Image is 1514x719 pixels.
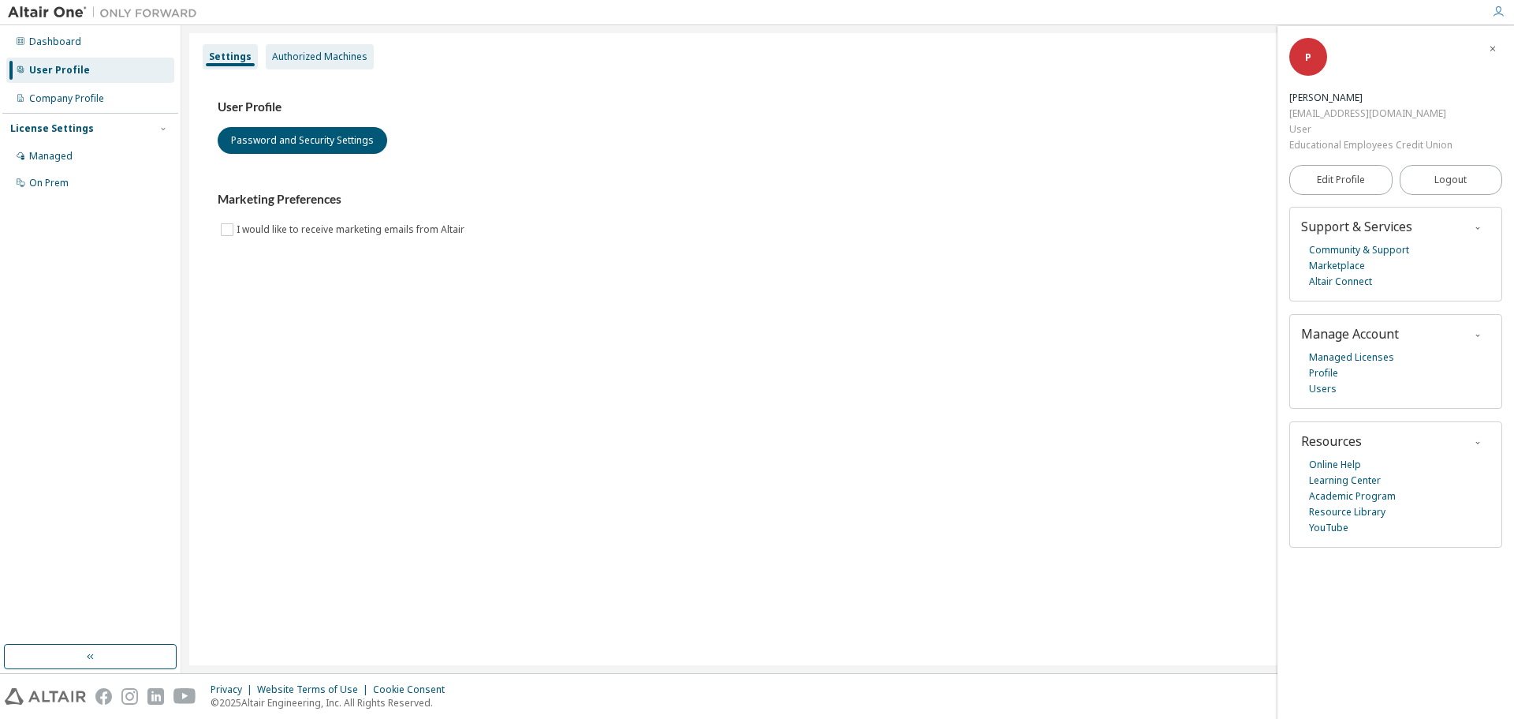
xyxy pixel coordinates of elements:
[1309,242,1409,258] a: Community & Support
[1309,489,1396,504] a: Academic Program
[29,150,73,163] div: Managed
[218,99,1478,115] h3: User Profile
[5,688,86,705] img: altair_logo.svg
[29,64,90,77] div: User Profile
[1434,172,1467,188] span: Logout
[237,220,468,239] label: I would like to receive marketing emails from Altair
[1309,365,1338,381] a: Profile
[29,36,81,48] div: Dashboard
[95,688,112,705] img: facebook.svg
[1309,504,1385,520] a: Resource Library
[1289,90,1452,106] div: Peter Chang
[29,177,69,189] div: On Prem
[211,696,454,710] p: © 2025 Altair Engineering, Inc. All Rights Reserved.
[1317,174,1365,186] span: Edit Profile
[218,127,387,154] button: Password and Security Settings
[1309,350,1394,365] a: Managed Licenses
[1309,274,1372,290] a: Altair Connect
[29,92,104,105] div: Company Profile
[1305,51,1311,64] span: P
[1289,165,1393,195] a: Edit Profile
[10,122,94,135] div: License Settings
[257,683,373,696] div: Website Terms of Use
[1309,381,1337,397] a: Users
[218,192,1478,208] h3: Marketing Preferences
[1301,218,1412,235] span: Support & Services
[1289,137,1452,153] div: Educational Employees Credit Union
[1301,325,1399,343] span: Manage Account
[211,683,257,696] div: Privacy
[121,688,138,705] img: instagram.svg
[173,688,196,705] img: youtube.svg
[1309,473,1381,489] a: Learning Center
[1400,165,1503,195] button: Logout
[147,688,164,705] img: linkedin.svg
[1289,122,1452,137] div: User
[1309,520,1348,536] a: YouTube
[1309,457,1361,473] a: Online Help
[1301,433,1362,450] span: Resources
[1309,258,1365,274] a: Marketplace
[272,51,367,63] div: Authorized Machines
[373,683,454,696] div: Cookie Consent
[1289,106,1452,122] div: [EMAIL_ADDRESS][DOMAIN_NAME]
[209,51,252,63] div: Settings
[8,5,205,21] img: Altair One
